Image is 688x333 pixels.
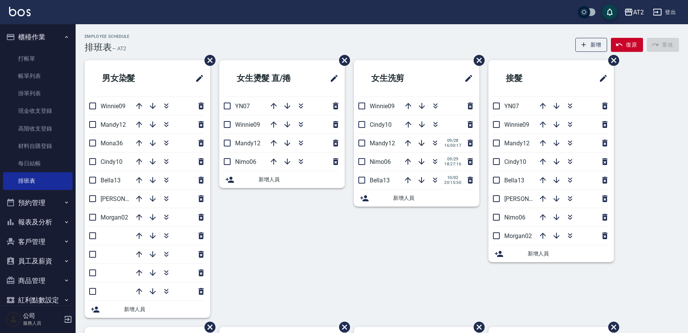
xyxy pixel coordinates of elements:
img: Logo [9,7,31,16]
a: 每日結帳 [3,155,73,172]
h2: 男女染髮 [91,65,169,92]
span: Nimo06 [235,158,256,165]
button: 員工及薪資 [3,251,73,271]
span: Morgan02 [504,232,532,240]
span: 修改班表的標題 [460,69,473,87]
span: 刪除班表 [603,49,620,72]
span: 新增人員 [124,305,204,313]
a: 掛單列表 [3,85,73,102]
button: AT2 [621,5,647,20]
button: 客戶管理 [3,232,73,252]
div: 新增人員 [488,245,614,262]
h2: 女生洗剪 [360,65,438,92]
h6: — AT2 [112,45,126,53]
button: 紅利點數設定 [3,290,73,310]
button: 登出 [650,5,679,19]
button: 櫃檯作業 [3,27,73,47]
span: YN07 [504,103,519,110]
div: 新增人員 [354,190,479,207]
span: Mona36 [101,140,123,147]
div: 新增人員 [85,301,210,318]
a: 打帳單 [3,50,73,67]
a: 現金收支登錄 [3,102,73,120]
a: 帳單列表 [3,67,73,85]
button: 預約管理 [3,193,73,213]
span: Nimo06 [504,214,525,221]
span: 刪除班表 [468,49,486,72]
button: 新增 [575,38,607,52]
span: Bella13 [101,177,121,184]
span: 18:27:16 [444,162,461,166]
span: YN07 [235,103,250,110]
span: Mandy12 [101,121,126,128]
h2: 女生燙髮 直/捲 [225,65,314,92]
div: 新增人員 [219,171,345,188]
span: Winnie09 [235,121,260,128]
span: Bella13 [370,177,390,184]
span: Bella13 [504,177,524,184]
span: Nimo06 [370,158,391,165]
span: 09/28 [444,138,461,143]
button: 復原 [611,38,643,52]
span: 16:00:17 [444,143,461,148]
img: Person [6,312,21,327]
span: [PERSON_NAME]37 [504,195,556,202]
button: save [602,5,617,20]
span: Winnie09 [101,103,126,110]
button: 商品管理 [3,271,73,291]
button: 報表及分析 [3,212,73,232]
span: 修改班表的標題 [325,69,339,87]
span: 09/29 [444,157,461,162]
a: 材料自購登錄 [3,137,73,155]
span: 刪除班表 [333,49,351,72]
span: 修改班表的標題 [594,69,608,87]
span: 20:15:50 [444,180,461,185]
span: Winnie09 [504,121,529,128]
a: 排班表 [3,172,73,190]
h5: 公司 [23,312,62,320]
span: 新增人員 [393,194,473,202]
span: 10/02 [444,175,461,180]
span: Morgan02 [101,214,128,221]
span: 修改班表的標題 [191,69,204,87]
span: Cindy10 [370,121,392,128]
span: 新增人員 [528,250,608,258]
span: Mandy12 [504,140,530,147]
span: [PERSON_NAME]37 [101,195,153,202]
h3: 排班表 [85,42,112,53]
span: Winnie09 [370,103,395,110]
span: 刪除班表 [199,49,217,72]
div: AT2 [633,8,644,17]
span: Cindy10 [504,158,526,165]
span: Cindy10 [101,158,122,165]
span: Mandy12 [235,140,260,147]
span: 新增人員 [259,176,339,184]
p: 服務人員 [23,320,62,327]
h2: 接髮 [494,65,564,92]
a: 高階收支登錄 [3,120,73,137]
span: Mandy12 [370,140,395,147]
h2: Employee Schedule [85,34,130,39]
